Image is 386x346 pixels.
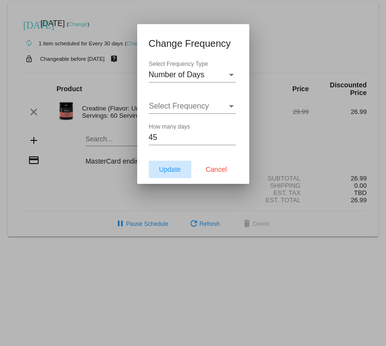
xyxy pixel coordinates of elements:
[149,36,238,51] h1: Change Frequency
[149,102,236,111] mat-select: Select Frequency
[149,70,236,79] mat-select: Select Frequency Type
[149,70,205,79] span: Number of Days
[149,161,191,178] button: Update
[206,166,227,173] span: Cancel
[149,133,236,142] input: How many days
[195,161,238,178] button: Cancel
[149,102,209,110] span: Select Frequency
[159,166,181,173] span: Update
